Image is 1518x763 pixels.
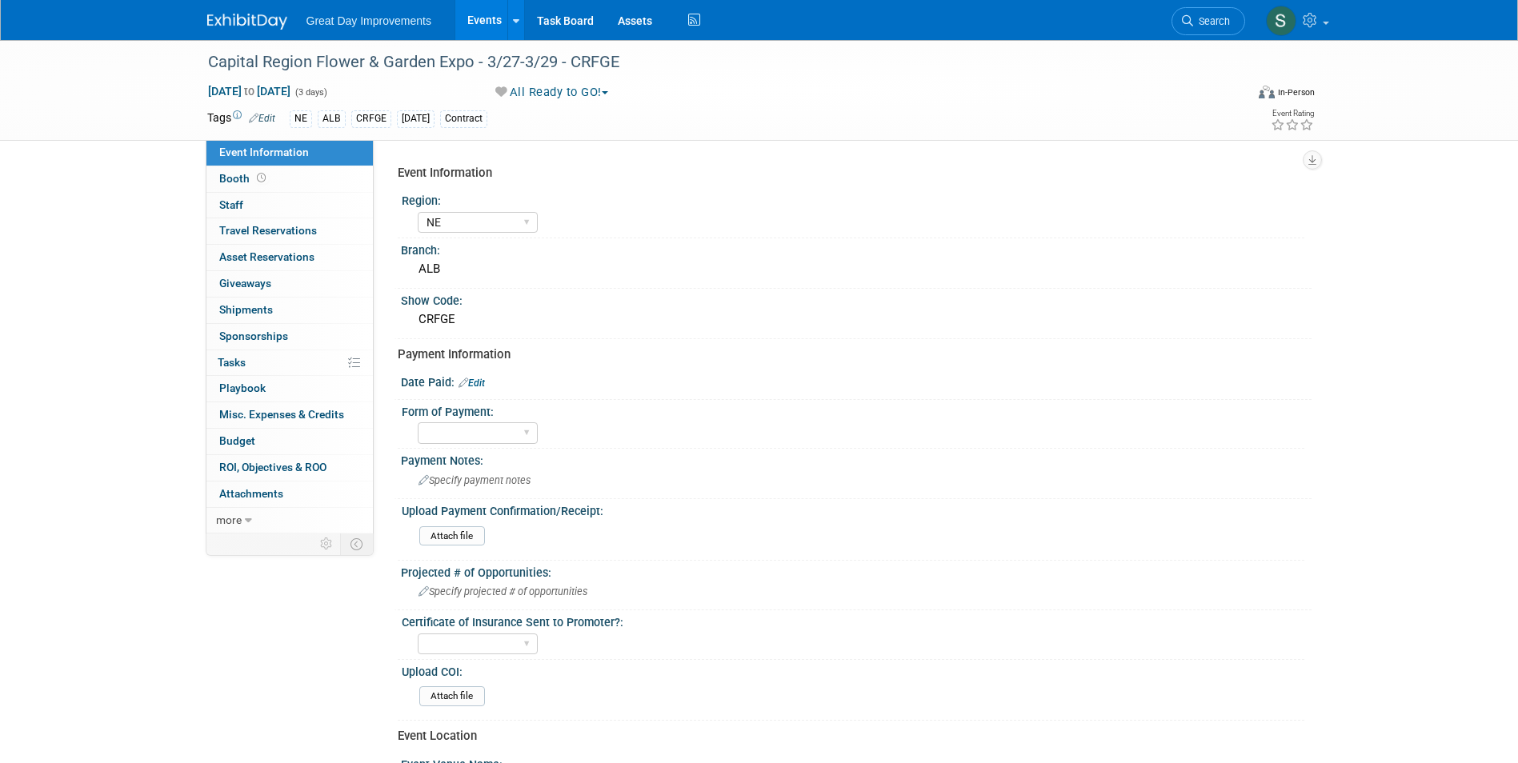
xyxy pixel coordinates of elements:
span: Event Information [219,146,309,158]
div: Branch: [401,238,1312,258]
div: Show Code: [401,289,1312,309]
td: Personalize Event Tab Strip [313,533,341,554]
div: Form of Payment: [402,400,1304,420]
td: Tags [207,110,275,128]
span: Misc. Expenses & Credits [219,408,344,421]
a: Shipments [206,298,373,323]
button: All Ready to GO! [490,84,615,101]
div: Payment Information [398,346,1300,363]
span: [DATE] [DATE] [207,84,291,98]
span: Sponsorships [219,330,288,342]
span: ROI, Objectives & ROO [219,461,326,473]
a: Edit [249,113,275,124]
a: Booth [206,166,373,192]
a: Playbook [206,376,373,401]
a: Attachments [206,481,373,507]
div: Event Information [398,165,1300,182]
a: Sponsorships [206,324,373,350]
span: Search [1193,15,1230,27]
span: Shipments [219,303,273,316]
a: Event Information [206,140,373,166]
span: to [242,85,257,98]
div: Event Rating [1271,110,1314,118]
span: more [216,513,242,526]
span: (3 days) [294,87,327,98]
span: Specify payment notes [419,474,531,486]
span: Giveaways [219,277,271,290]
span: Booth [219,172,269,185]
div: CRFGE [413,307,1300,332]
span: Tasks [218,356,246,369]
a: Giveaways [206,271,373,297]
div: ALB [413,257,1300,282]
span: Budget [219,434,255,447]
a: Misc. Expenses & Credits [206,402,373,428]
div: CRFGE [351,110,391,127]
a: more [206,508,373,533]
div: In-Person [1277,86,1315,98]
img: Sha'Nautica Sales [1266,6,1296,36]
span: Booth not reserved yet [254,172,269,184]
span: Asset Reservations [219,250,314,263]
a: Staff [206,193,373,218]
img: ExhibitDay [207,14,287,30]
a: Edit [459,378,485,389]
div: NE [290,110,312,127]
a: ROI, Objectives & ROO [206,455,373,481]
div: Certificate of Insurance Sent to Promoter?: [402,610,1304,630]
span: Staff [219,198,243,211]
a: Asset Reservations [206,245,373,270]
a: Tasks [206,350,373,376]
img: Format-Inperson.png [1259,86,1275,98]
span: Attachments [219,487,283,500]
a: Search [1172,7,1245,35]
div: Date Paid: [401,370,1312,391]
div: Payment Notes: [401,449,1312,469]
a: Budget [206,429,373,454]
div: Upload COI: [402,660,1304,680]
div: Region: [402,189,1304,209]
div: Event Location [398,728,1300,745]
span: Great Day Improvements [306,14,431,27]
a: Travel Reservations [206,218,373,244]
span: Specify projected # of opportunities [419,585,587,597]
td: Toggle Event Tabs [340,533,373,554]
div: Projected # of Opportunities: [401,561,1312,581]
span: Travel Reservations [219,224,317,237]
div: Event Format [1151,83,1316,107]
div: Capital Region Flower & Garden Expo - 3/27-3/29 - CRFGE [202,48,1221,77]
div: ALB [318,110,346,127]
div: Contract [440,110,487,127]
div: Upload Payment Confirmation/Receipt: [402,499,1304,519]
span: Playbook [219,381,266,394]
div: [DATE] [397,110,435,127]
